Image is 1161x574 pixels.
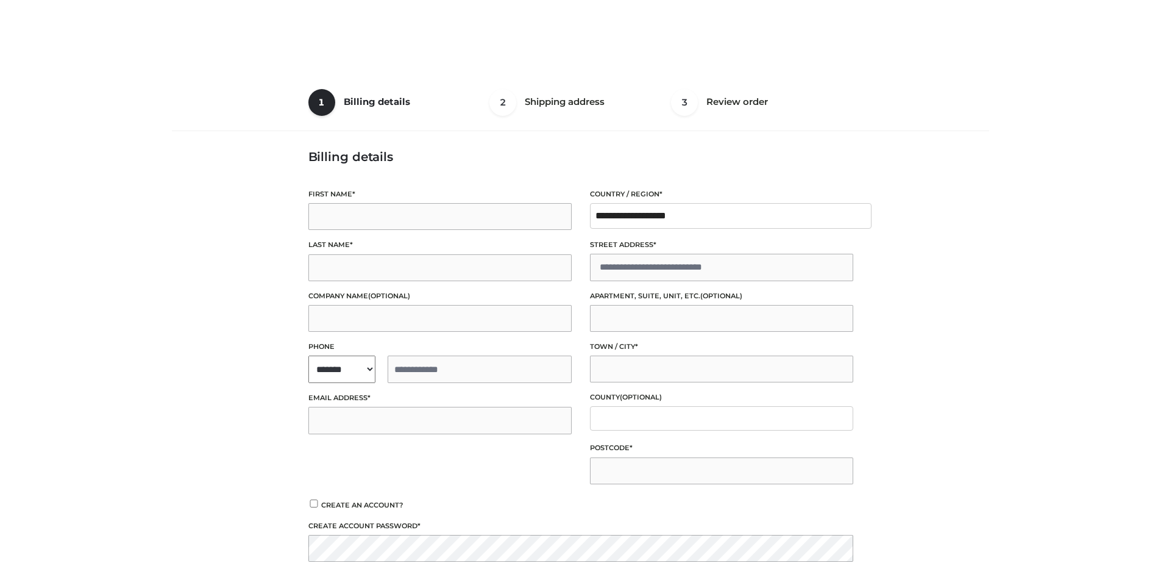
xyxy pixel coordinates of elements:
label: County [590,392,853,403]
label: Postcode [590,442,853,454]
label: Street address [590,239,853,251]
span: 2 [489,89,516,116]
label: Last name [308,239,572,251]
label: Country / Region [590,188,853,200]
span: (optional) [620,393,662,401]
label: Town / City [590,341,853,353]
label: Email address [308,392,572,404]
label: Company name [308,290,572,302]
span: 3 [671,89,698,116]
span: Create an account? [321,501,403,509]
span: (optional) [368,292,410,300]
span: Review order [706,96,768,107]
span: 1 [308,89,335,116]
span: (optional) [700,292,742,300]
label: First name [308,188,572,200]
span: Shipping address [525,96,605,107]
label: Create account password [308,520,853,532]
span: Billing details [344,96,410,107]
input: Create an account? [308,500,319,508]
h3: Billing details [308,149,853,164]
label: Phone [308,341,572,353]
label: Apartment, suite, unit, etc. [590,290,853,302]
